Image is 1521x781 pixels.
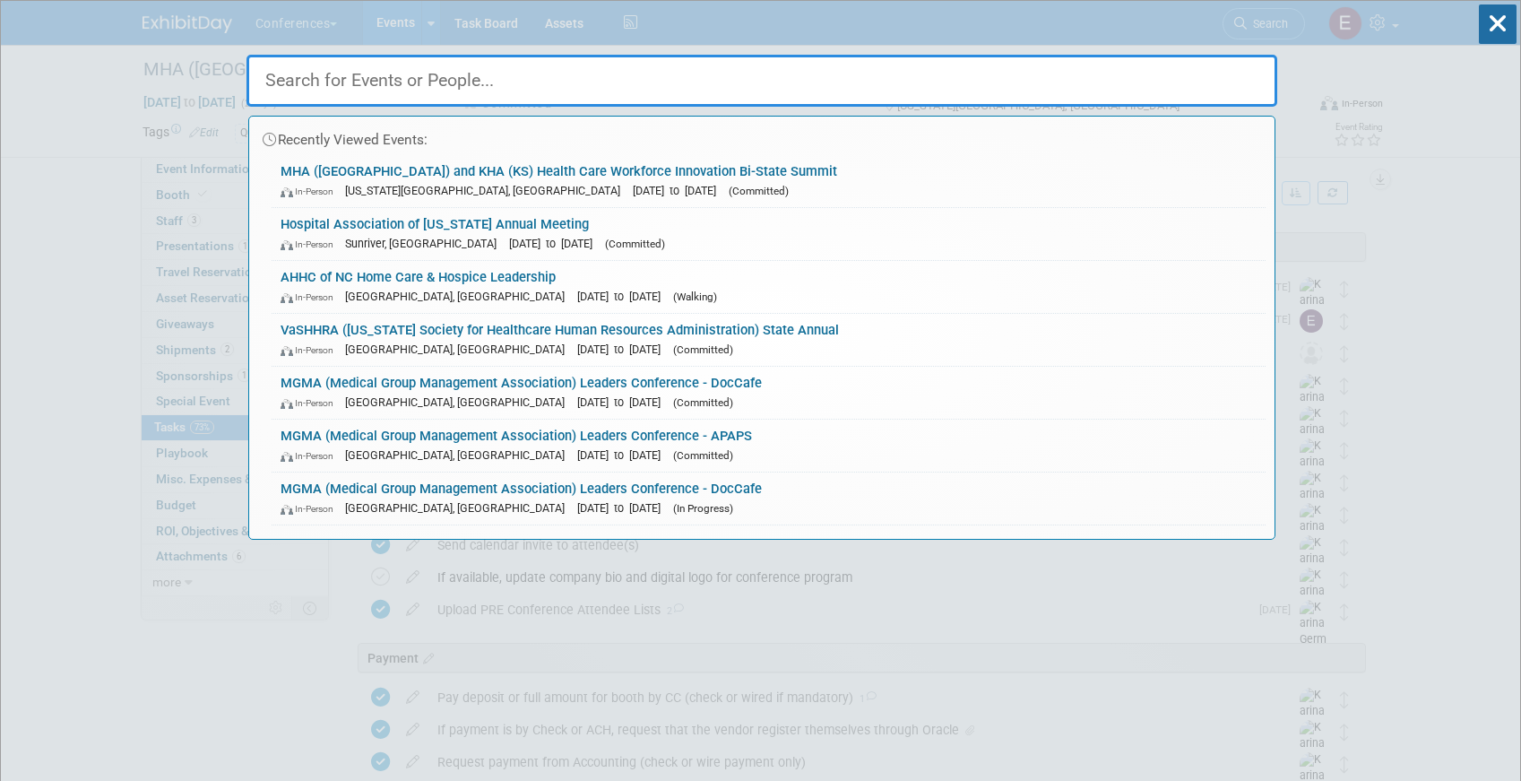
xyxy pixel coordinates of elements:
div: Recently Viewed Events: [258,117,1266,155]
span: (Committed) [673,343,733,356]
span: [GEOGRAPHIC_DATA], [GEOGRAPHIC_DATA] [345,395,574,409]
span: [DATE] to [DATE] [577,343,670,356]
span: In-Person [281,291,341,303]
span: In-Person [281,186,341,197]
span: (Committed) [673,449,733,462]
span: [DATE] to [DATE] [577,395,670,409]
a: MHA ([GEOGRAPHIC_DATA]) and KHA (KS) Health Care Workforce Innovation Bi-State Summit In-Person [... [272,155,1266,207]
span: [DATE] to [DATE] [577,448,670,462]
span: [GEOGRAPHIC_DATA], [GEOGRAPHIC_DATA] [345,343,574,356]
span: (Committed) [729,185,789,197]
span: In-Person [281,239,341,250]
span: In-Person [281,344,341,356]
span: [GEOGRAPHIC_DATA], [GEOGRAPHIC_DATA] [345,501,574,515]
a: AHHC of NC Home Care & Hospice Leadership In-Person [GEOGRAPHIC_DATA], [GEOGRAPHIC_DATA] [DATE] t... [272,261,1266,313]
span: In-Person [281,450,341,462]
span: [DATE] to [DATE] [633,184,725,197]
span: [DATE] to [DATE] [509,237,601,250]
a: Hospital Association of [US_STATE] Annual Meeting In-Person Sunriver, [GEOGRAPHIC_DATA] [DATE] to... [272,208,1266,260]
span: [US_STATE][GEOGRAPHIC_DATA], [GEOGRAPHIC_DATA] [345,184,629,197]
a: MGMA (Medical Group Management Association) Leaders Conference - DocCafe In-Person [GEOGRAPHIC_DA... [272,367,1266,419]
span: [DATE] to [DATE] [577,501,670,515]
span: (Committed) [673,396,733,409]
span: [GEOGRAPHIC_DATA], [GEOGRAPHIC_DATA] [345,290,574,303]
span: In-Person [281,397,341,409]
a: VaSHHRA ([US_STATE] Society for Healthcare Human Resources Administration) State Annual In-Person... [272,314,1266,366]
a: MGMA (Medical Group Management Association) Leaders Conference - APAPS In-Person [GEOGRAPHIC_DATA... [272,420,1266,472]
span: In-Person [281,503,341,515]
a: MGMA (Medical Group Management Association) Leaders Conference - DocCafe In-Person [GEOGRAPHIC_DA... [272,473,1266,525]
span: [DATE] to [DATE] [577,290,670,303]
span: Sunriver, [GEOGRAPHIC_DATA] [345,237,506,250]
span: (Walking) [673,291,717,303]
span: [GEOGRAPHIC_DATA], [GEOGRAPHIC_DATA] [345,448,574,462]
input: Search for Events or People... [246,55,1277,107]
span: (In Progress) [673,502,733,515]
span: (Committed) [605,238,665,250]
